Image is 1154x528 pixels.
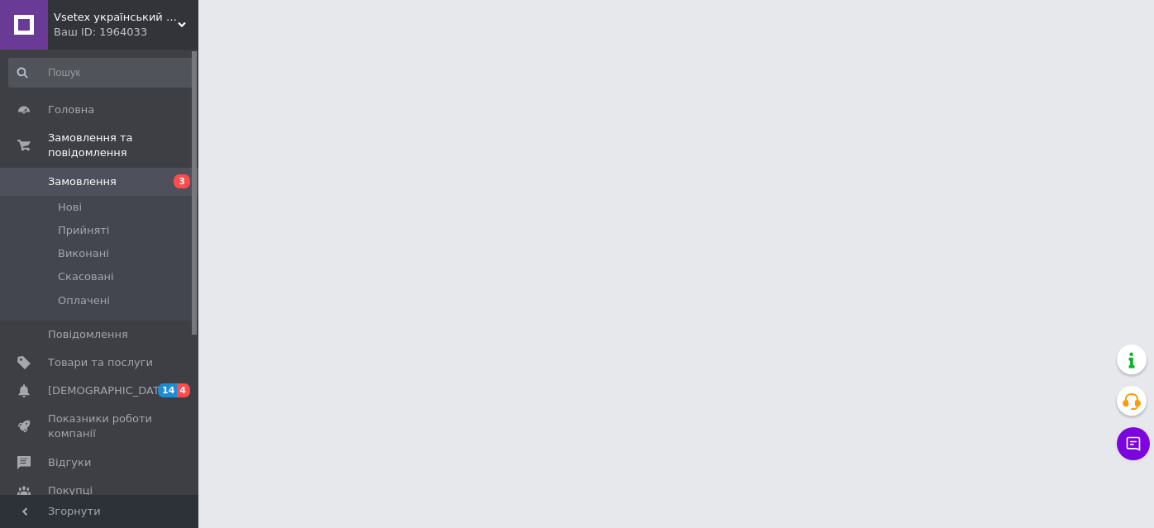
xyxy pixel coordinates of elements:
[48,174,117,189] span: Замовлення
[48,483,93,498] span: Покупці
[58,246,109,261] span: Виконані
[54,25,198,40] div: Ваш ID: 1964033
[48,455,91,470] span: Відгуки
[48,383,170,398] span: [DEMOGRAPHIC_DATA]
[48,355,153,370] span: Товари та послуги
[1117,427,1150,460] button: Чат з покупцем
[54,10,178,25] span: Vsetex український виробник корпоративного одягу | Уніформи
[174,174,190,188] span: 3
[158,383,177,397] span: 14
[8,58,195,88] input: Пошук
[58,223,109,238] span: Прийняті
[177,383,190,397] span: 4
[58,293,110,308] span: Оплачені
[48,102,94,117] span: Головна
[58,269,114,284] span: Скасовані
[48,131,198,160] span: Замовлення та повідомлення
[48,411,153,441] span: Показники роботи компанії
[58,200,82,215] span: Нові
[48,327,128,342] span: Повідомлення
